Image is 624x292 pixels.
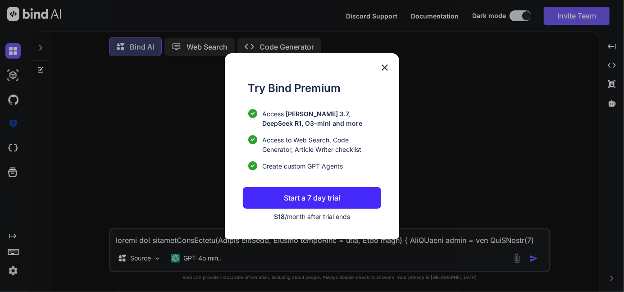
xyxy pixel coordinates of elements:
span: $18 [274,213,285,220]
span: [PERSON_NAME] 3.7, DeepSeek R1, O3-mini and more [263,110,363,127]
img: close [379,62,390,73]
h1: Try Bind Premium [248,80,382,96]
p: Start a 7 day trial [284,192,340,203]
button: Start a 7 day trial [243,187,382,209]
p: Access [263,109,382,128]
img: checklist [248,161,257,170]
span: Access to Web Search, Code Generator, Article Writer checklist [263,135,382,154]
span: Create custom GPT Agents [263,161,343,171]
img: checklist [248,109,257,118]
img: checklist [248,135,257,144]
span: /month after trial ends [274,213,350,220]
